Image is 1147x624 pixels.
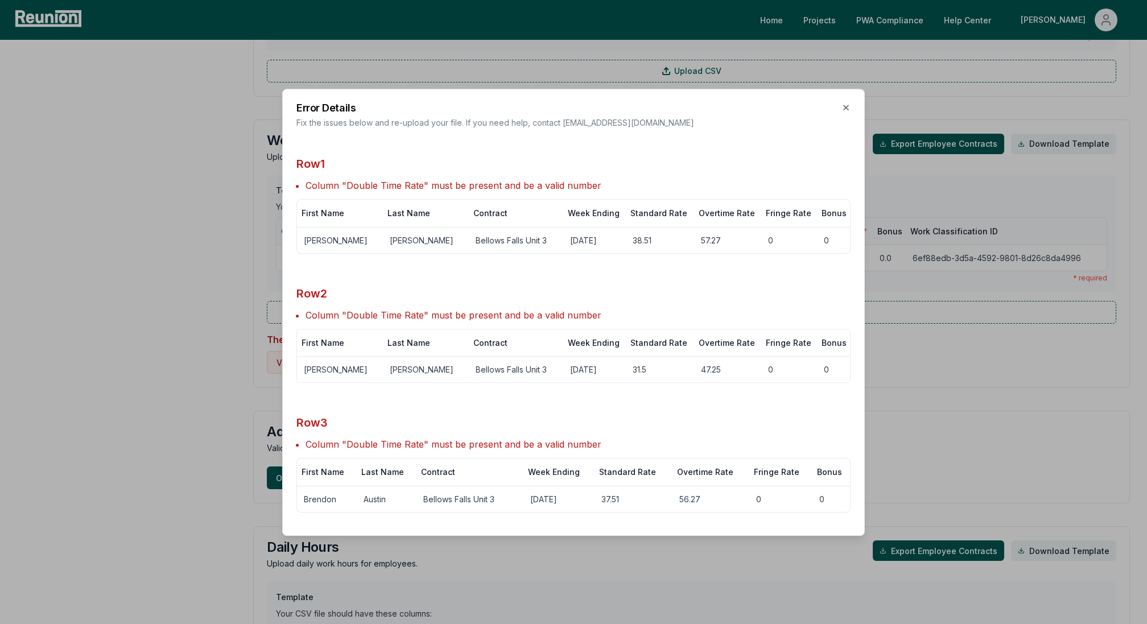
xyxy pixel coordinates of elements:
[701,234,755,246] div: 57.27
[390,234,462,246] div: [PERSON_NAME]
[812,458,850,486] th: Bonus
[530,493,588,505] div: [DATE]
[296,156,851,172] p: Row 1
[633,363,687,375] div: 31.5
[694,200,762,227] th: Overtime Rate
[817,329,850,356] th: Bonus
[306,308,851,321] li: Column "Double Time Rate" must be present and be a valid number
[694,329,762,356] th: Overtime Rate
[476,234,556,246] div: Bellows Falls Unit 3
[749,458,812,486] th: Fringe Rate
[633,234,687,246] div: 38.51
[570,363,619,375] div: [DATE]
[626,200,694,227] th: Standard Rate
[297,200,383,227] th: First Name
[523,458,595,486] th: Week Ending
[297,329,383,356] th: First Name
[296,117,851,129] p: Fix the issues below and re-upload your file. If you need help, contact [EMAIL_ADDRESS][DOMAIN_NAME]
[563,200,626,227] th: Week Ending
[768,234,810,246] div: 0
[390,363,462,375] div: [PERSON_NAME]
[761,200,817,227] th: Fringe Rate
[304,234,376,246] div: [PERSON_NAME]
[364,493,410,505] div: Austin
[476,363,556,375] div: Bellows Falls Unit 3
[304,493,350,505] div: Brendon
[383,200,469,227] th: Last Name
[306,179,851,192] li: Column "Double Time Rate" must be present and be a valid number
[383,329,469,356] th: Last Name
[296,285,851,301] p: Row 2
[306,437,851,451] li: Column "Double Time Rate" must be present and be a valid number
[672,458,749,486] th: Overtime Rate
[824,363,843,375] div: 0
[296,103,851,113] h2: Error Details
[469,200,563,227] th: Contract
[304,363,376,375] div: [PERSON_NAME]
[768,363,810,375] div: 0
[601,493,666,505] div: 37.51
[679,493,742,505] div: 56.27
[297,458,357,486] th: First Name
[819,493,843,505] div: 0
[570,234,619,246] div: [DATE]
[423,493,517,505] div: Bellows Falls Unit 3
[416,458,523,486] th: Contract
[817,200,850,227] th: Bonus
[595,458,672,486] th: Standard Rate
[824,234,843,246] div: 0
[756,493,806,505] div: 0
[296,415,851,431] p: Row 3
[761,329,817,356] th: Fringe Rate
[357,458,416,486] th: Last Name
[469,329,563,356] th: Contract
[563,329,626,356] th: Week Ending
[701,363,755,375] div: 47.25
[626,329,694,356] th: Standard Rate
